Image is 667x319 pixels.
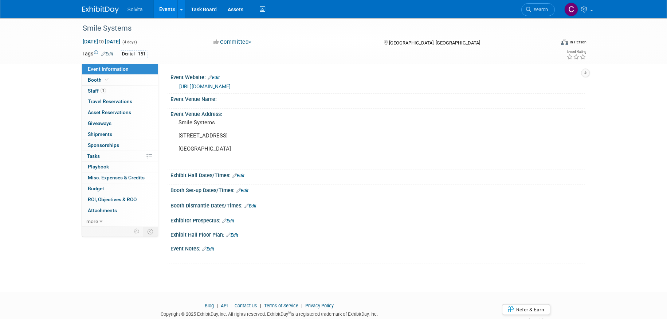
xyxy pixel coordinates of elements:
div: Booth Set-up Dates/Times: [170,185,585,194]
a: Edit [101,51,113,57]
a: Event Information [82,64,158,74]
a: Travel Reservations [82,96,158,107]
div: Exhibitor Prospectus: [170,215,585,225]
a: Refer & Earn [502,304,550,315]
a: API [221,303,228,308]
a: more [82,216,158,227]
span: to [98,39,105,44]
a: Shipments [82,129,158,140]
div: Exhibit Hall Floor Plan: [170,229,585,239]
a: [URL][DOMAIN_NAME] [179,83,231,89]
span: Asset Reservations [88,109,131,115]
span: more [86,218,98,224]
span: | [229,303,234,308]
span: | [258,303,263,308]
a: Blog [205,303,214,308]
a: Edit [222,218,234,223]
img: Cindy Miller [564,3,578,16]
a: Sponsorships [82,140,158,151]
div: Booth Dismantle Dates/Times: [170,200,585,210]
span: Playbook [88,164,109,170]
a: Edit [232,173,244,178]
span: Booth [88,77,110,83]
div: Smile Systems [80,22,544,35]
a: Misc. Expenses & Credits [82,172,158,183]
span: | [299,303,304,308]
a: Edit [226,233,238,238]
a: Terms of Service [264,303,298,308]
sup: ® [288,311,291,315]
a: Giveaways [82,118,158,129]
a: Attachments [82,205,158,216]
span: Solvita [127,7,143,12]
pre: Smile Systems [STREET_ADDRESS] [GEOGRAPHIC_DATA] ​ [178,119,335,165]
a: Booth [82,75,158,85]
a: Tasks [82,151,158,162]
a: Budget [82,183,158,194]
img: Format-Inperson.png [561,39,568,45]
span: Sponsorships [88,142,119,148]
div: Event Website: [170,72,585,81]
td: Personalize Event Tab Strip [130,227,143,236]
span: | [215,303,220,308]
span: Giveaways [88,120,111,126]
a: Edit [236,188,248,193]
div: Event Notes: [170,243,585,253]
td: Toggle Event Tabs [143,227,158,236]
div: Event Rating [566,50,586,54]
a: Privacy Policy [305,303,334,308]
span: [GEOGRAPHIC_DATA], [GEOGRAPHIC_DATA] [389,40,480,46]
span: Shipments [88,131,112,137]
div: Copyright © 2025 ExhibitDay, Inc. All rights reserved. ExhibitDay is a registered trademark of Ex... [82,309,457,318]
span: ROI, Objectives & ROO [88,197,137,202]
a: Asset Reservations [82,107,158,118]
a: Contact Us [235,303,257,308]
span: Event Information [88,66,129,72]
a: Playbook [82,162,158,172]
a: Edit [202,246,214,252]
a: Edit [208,75,220,80]
img: ExhibitDay [82,6,119,13]
a: Staff1 [82,86,158,96]
span: Tasks [87,153,100,159]
span: Staff [88,88,106,94]
a: Edit [244,203,256,209]
td: Tags [82,50,113,58]
span: Misc. Expenses & Credits [88,175,145,180]
a: ROI, Objectives & ROO [82,194,158,205]
button: Committed [211,38,254,46]
span: Travel Reservations [88,98,132,104]
div: Event Venue Address: [170,109,585,118]
span: [DATE] [DATE] [82,38,121,45]
span: Budget [88,186,104,191]
div: Dental - 151 [120,50,148,58]
span: Search [531,7,548,12]
a: Search [521,3,555,16]
span: (4 days) [122,40,137,44]
div: Event Format [512,38,587,49]
span: Attachments [88,207,117,213]
i: Booth reservation complete [105,78,109,82]
span: 1 [101,88,106,93]
div: In-Person [569,39,586,45]
div: Event Venue Name: [170,94,585,103]
div: Exhibit Hall Dates/Times: [170,170,585,179]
